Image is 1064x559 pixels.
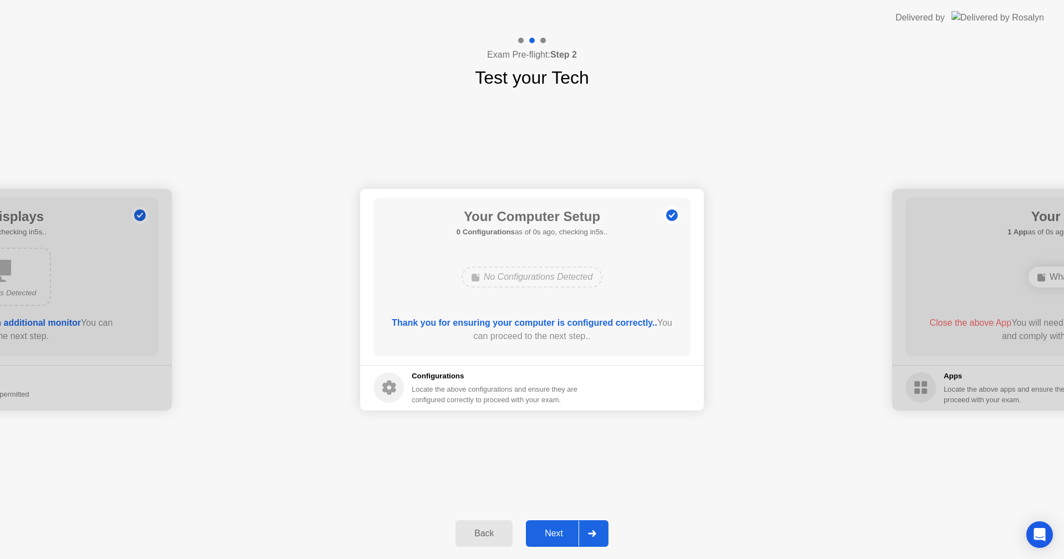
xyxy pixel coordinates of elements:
h5: as of 0s ago, checking in5s.. [457,227,608,238]
div: You can proceed to the next step.. [390,316,675,343]
b: 0 Configurations [457,228,515,236]
b: Thank you for ensuring your computer is configured correctly.. [392,318,657,327]
div: Locate the above configurations and ensure they are configured correctly to proceed with your exam. [412,384,580,405]
img: Delivered by Rosalyn [952,11,1044,24]
h4: Exam Pre-flight: [487,48,577,61]
div: Open Intercom Messenger [1026,521,1053,548]
b: Step 2 [550,50,577,59]
h1: Your Computer Setup [457,207,608,227]
div: Next [529,529,579,539]
div: Back [459,529,509,539]
div: No Configurations Detected [462,266,603,288]
div: Delivered by [896,11,945,24]
h1: Test your Tech [475,64,589,91]
button: Next [526,520,608,547]
h5: Configurations [412,371,580,382]
button: Back [456,520,513,547]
